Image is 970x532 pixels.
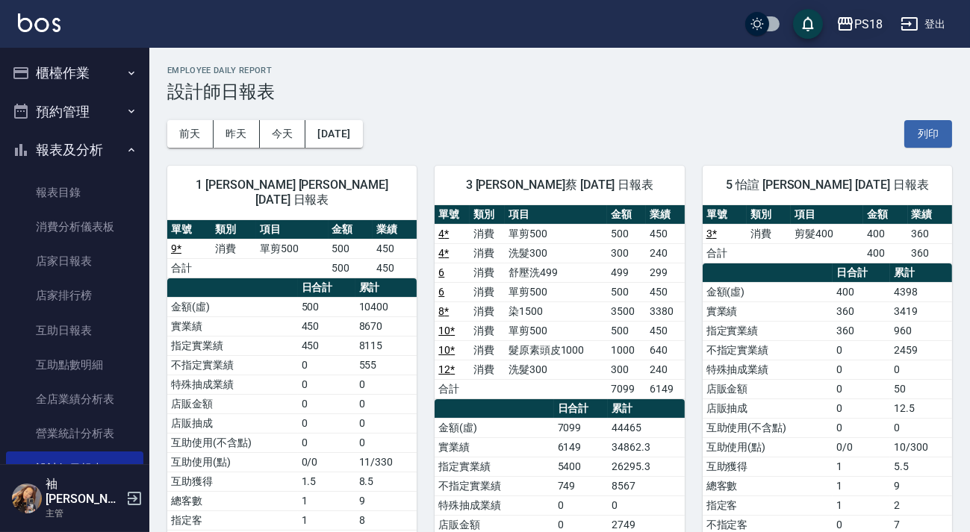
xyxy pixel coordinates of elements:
[703,205,952,263] table: a dense table
[305,120,362,148] button: [DATE]
[646,321,685,340] td: 450
[554,457,609,476] td: 5400
[167,491,298,510] td: 總客數
[355,316,417,336] td: 8670
[435,437,553,457] td: 實業績
[6,93,143,131] button: 預約管理
[607,205,646,225] th: 金額
[646,205,685,225] th: 業績
[607,321,646,340] td: 500
[703,205,747,225] th: 單號
[6,278,143,313] a: 店家排行榜
[298,297,355,316] td: 500
[833,437,890,457] td: 0/0
[298,472,355,491] td: 1.5
[554,418,609,437] td: 7099
[167,220,417,278] table: a dense table
[6,210,143,244] a: 消費分析儀表板
[505,263,608,282] td: 舒壓洗499
[890,301,952,321] td: 3419
[211,239,255,258] td: 消費
[890,398,952,418] td: 12.5
[214,120,260,148] button: 昨天
[833,301,890,321] td: 360
[355,433,417,452] td: 0
[355,355,417,375] td: 555
[747,224,791,243] td: 消費
[703,418,833,437] td: 互助使用(不含點)
[608,437,684,457] td: 34862.3
[470,224,505,243] td: 消費
[607,243,646,263] td: 300
[505,340,608,360] td: 髮原素頭皮1000
[167,510,298,530] td: 指定客
[453,178,666,193] span: 3 [PERSON_NAME]蔡 [DATE] 日報表
[6,313,143,348] a: 互助日報表
[607,360,646,379] td: 300
[6,54,143,93] button: 櫃檯作業
[833,263,890,283] th: 日合計
[607,263,646,282] td: 499
[703,495,833,515] td: 指定客
[646,379,685,398] td: 6149
[607,301,646,321] td: 3500
[646,263,685,282] td: 299
[890,282,952,301] td: 4398
[890,457,952,476] td: 5.5
[607,379,646,398] td: 7099
[6,348,143,382] a: 互助點數明細
[833,457,890,476] td: 1
[167,413,298,433] td: 店販抽成
[355,336,417,355] td: 8115
[167,355,298,375] td: 不指定實業績
[298,375,355,394] td: 0
[167,433,298,452] td: 互助使用(不含點)
[703,379,833,398] td: 店販金額
[904,120,952,148] button: 列印
[908,224,952,243] td: 360
[505,360,608,379] td: 洗髮300
[470,205,505,225] th: 類別
[46,507,122,520] p: 主管
[167,120,214,148] button: 前天
[890,379,952,398] td: 50
[703,360,833,379] td: 特殊抽成業績
[863,205,907,225] th: 金額
[890,340,952,360] td: 2459
[703,457,833,476] td: 互助獲得
[167,220,211,240] th: 單號
[6,382,143,416] a: 全店業績分析表
[167,297,298,316] td: 金額(虛)
[505,243,608,263] td: 洗髮300
[438,266,444,278] a: 6
[554,437,609,457] td: 6149
[6,131,143,169] button: 報表及分析
[703,340,833,360] td: 不指定實業績
[167,452,298,472] td: 互助使用(點)
[505,321,608,340] td: 單剪500
[355,452,417,472] td: 11/330
[470,243,505,263] td: 消費
[298,316,355,336] td: 450
[435,457,553,476] td: 指定實業績
[890,437,952,457] td: 10/300
[6,451,143,486] a: 設計師日報表
[438,286,444,298] a: 6
[833,495,890,515] td: 1
[470,282,505,301] td: 消費
[908,205,952,225] th: 業績
[863,224,907,243] td: 400
[703,398,833,418] td: 店販抽成
[791,224,863,243] td: 剪髮400
[167,258,211,278] td: 合計
[646,340,685,360] td: 640
[833,379,890,398] td: 0
[470,360,505,379] td: 消費
[833,340,890,360] td: 0
[6,416,143,451] a: 營業統計分析表
[167,316,298,336] td: 實業績
[167,375,298,394] td: 特殊抽成業績
[703,321,833,340] td: 指定實業績
[355,375,417,394] td: 0
[608,476,684,495] td: 8567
